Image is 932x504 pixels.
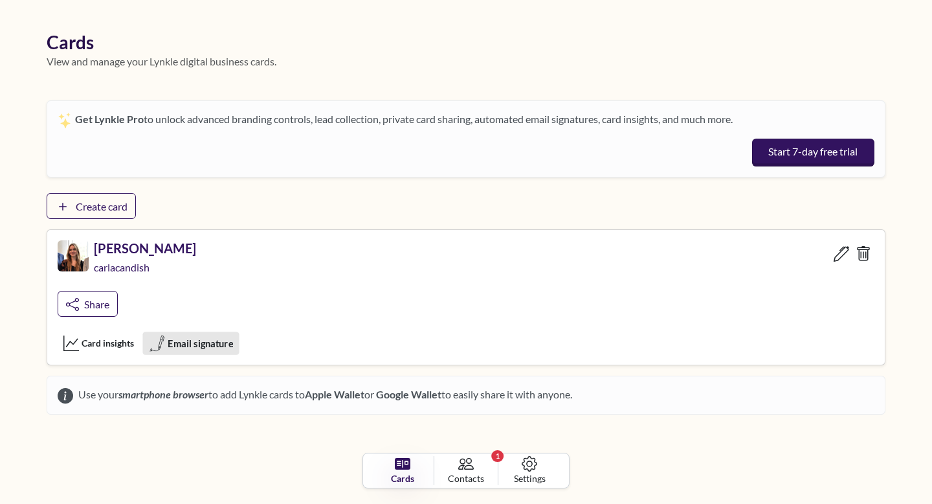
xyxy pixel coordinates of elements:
[73,387,572,404] span: Use your to add Lynkle cards to or to easily share it with anyone.
[376,388,441,400] strong: Google Wallet
[830,240,852,266] a: Edit
[82,336,134,350] span: Card insights
[448,472,484,485] span: Contacts
[142,332,239,355] button: Email signature
[94,240,196,256] h5: [PERSON_NAME]
[47,54,885,69] p: View and manage your Lynkle digital business cards.
[498,456,561,485] a: Settings
[75,113,733,125] span: to unlock advanced branding controls, lead collection, private card sharing, automated email sign...
[514,472,546,485] span: Settings
[76,200,128,212] span: Create card
[371,456,434,485] a: Cards
[58,240,196,286] a: Lynkle card profile picture[PERSON_NAME]carlacandish
[168,336,233,350] span: Email signature
[391,472,414,485] span: Cards
[58,332,140,354] button: Card insights
[47,193,136,219] a: Create card
[58,291,118,317] a: Share
[752,139,874,167] button: Start 7-day free trial
[58,240,89,271] img: Lynkle card profile picture
[75,113,144,125] strong: Get Lynkle Pro
[434,456,498,485] a: 1Contacts
[94,261,152,273] span: carlacandish
[118,388,208,400] em: smartphone browser
[47,32,885,54] h1: Cards
[491,450,504,462] span: 1
[305,388,364,400] strong: Apple Wallet
[84,298,109,310] span: Share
